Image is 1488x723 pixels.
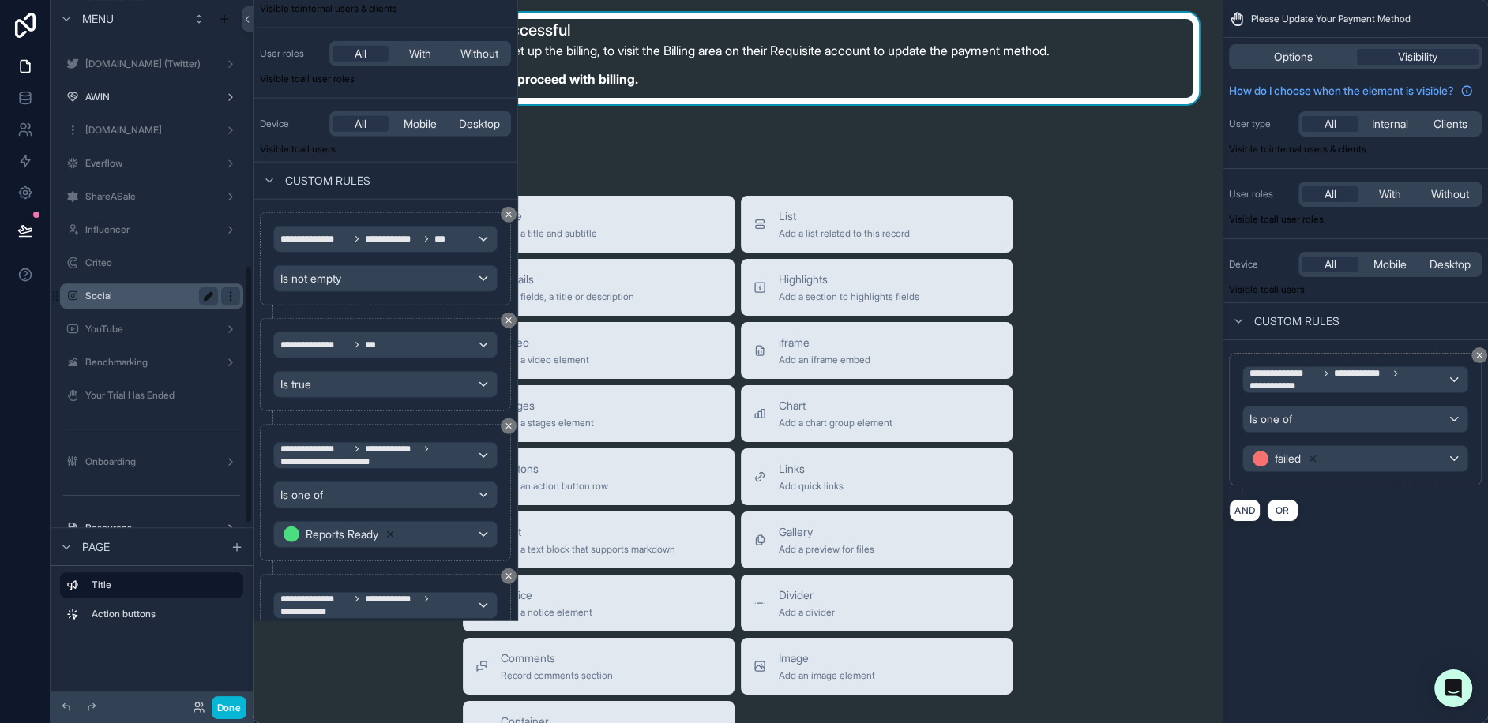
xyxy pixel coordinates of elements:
[1229,143,1482,155] p: Visible to
[501,480,608,493] span: Add an action button row
[1434,116,1467,132] span: Clients
[85,290,212,302] label: Social
[779,398,892,414] span: Chart
[273,265,498,292] button: Is not empty
[60,51,243,77] a: [DOMAIN_NAME] (Twitter)
[85,91,218,103] label: AWIN
[85,323,218,335] label: YouTube
[1434,669,1472,707] div: Open Intercom Messenger
[260,2,511,15] p: Visible to
[60,449,243,474] a: Onboarding
[1229,83,1473,99] a: How do I choose when the element is visible?
[741,385,1013,442] button: ChartAdd a chart group element
[741,511,1013,568] button: GalleryAdd a preview for files
[779,290,919,303] span: Add a section to highlights fields
[1430,257,1471,272] span: Desktop
[85,157,218,170] label: Everflow
[1372,116,1408,132] span: Internal
[501,290,634,303] span: Add fields, a title or description
[60,118,243,143] a: [DOMAIN_NAME]
[85,124,218,137] label: [DOMAIN_NAME]
[60,217,243,242] a: Influencer
[1274,49,1313,65] span: Options
[1379,186,1401,202] span: With
[306,526,378,542] span: Reports Ready
[501,587,592,603] span: Notice
[501,398,594,414] span: Stages
[60,515,243,541] a: Resources
[501,524,675,540] span: Text
[92,579,231,591] label: Title
[1398,49,1437,65] span: Visibility
[260,143,511,155] p: Visible to
[501,650,613,666] span: Comments
[501,335,589,350] span: Video
[1269,283,1305,295] span: all users
[779,335,870,350] span: iframe
[409,46,431,62] span: With
[463,575,735,631] button: NoticeAdd a notice element
[300,2,397,14] span: Internal users & clients
[1242,406,1468,433] button: Is one of
[60,350,243,375] a: Benchmarking
[779,272,919,287] span: Highlights
[459,116,500,132] span: Desktop
[463,448,735,505] button: ButtonsAdd an action button row
[1325,116,1336,132] span: All
[85,58,218,70] label: [DOMAIN_NAME] (Twitter)
[1242,445,1468,472] button: failed
[92,608,237,620] label: Action buttons
[501,272,634,287] span: Details
[501,543,675,556] span: Add a text block that supports markdown
[501,227,597,240] span: Add a title and subtitle
[779,524,874,540] span: Gallery
[260,73,511,85] p: Visible to
[741,196,1013,253] button: ListAdd a list related to this record
[285,173,370,189] span: Custom rules
[463,322,735,379] button: VideoAdd a video element
[779,354,870,366] span: Add an iframe embed
[85,190,218,203] label: ShareASale
[779,461,844,477] span: Links
[85,522,218,534] label: Resources
[741,575,1013,631] button: DividerAdd a divider
[463,385,735,442] button: StagesAdd a stages element
[1229,258,1292,271] label: Device
[1269,213,1324,225] span: All user roles
[779,669,875,682] span: Add an image element
[85,389,240,402] label: Your Trial Has Ended
[779,417,892,429] span: Add a chart group element
[280,376,311,392] span: Is true
[273,371,498,398] button: Is true
[779,587,835,603] span: Divider
[60,250,243,275] a: Criteo
[60,317,243,342] a: YouTube
[280,487,323,503] span: Is one of
[1249,411,1292,427] span: Is one of
[1325,257,1336,272] span: All
[1229,83,1454,99] span: How do I choose when the element is visible?
[1373,257,1407,272] span: Mobile
[60,283,243,309] a: Social
[501,669,613,682] span: Record comments section
[300,143,336,155] span: all users
[1272,504,1293,516] span: OR
[779,480,844,493] span: Add quick links
[779,227,910,240] span: Add a list related to this record
[60,84,243,110] a: AWIN
[1229,118,1292,130] label: User type
[60,184,243,209] a: ShareASale
[273,481,498,508] button: Is one of
[779,606,835,619] span: Add a divider
[280,271,341,287] span: Is not empty
[85,257,240,269] label: Criteo
[283,41,1050,60] p: Please ask the person in your team who set up the billing, to visit the Billing area on their Req...
[741,448,1013,505] button: LinksAdd quick links
[82,11,114,27] span: Menu
[1229,283,1482,296] p: Visible to
[463,638,735,695] button: CommentsRecord comments section
[741,259,1013,316] button: HighlightsAdd a section to highlights fields
[85,356,218,369] label: Benchmarking
[501,208,597,224] span: Title
[1431,186,1469,202] span: Without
